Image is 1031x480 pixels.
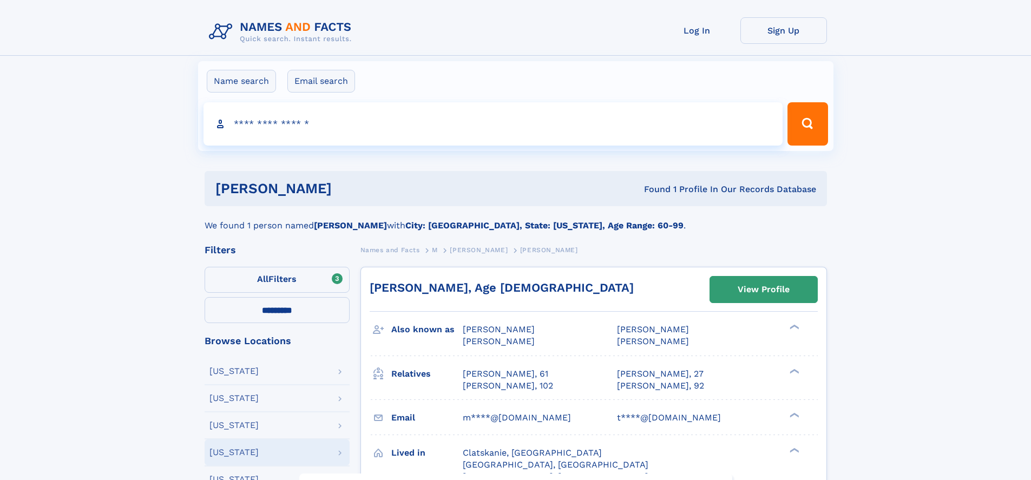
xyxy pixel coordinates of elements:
[463,448,602,458] span: Clatskanie, [GEOGRAPHIC_DATA]
[617,368,704,380] a: [PERSON_NAME], 27
[463,336,535,346] span: [PERSON_NAME]
[463,368,548,380] a: [PERSON_NAME], 61
[215,182,488,195] h1: [PERSON_NAME]
[787,446,800,453] div: ❯
[205,267,350,293] label: Filters
[654,17,740,44] a: Log In
[314,220,387,231] b: [PERSON_NAME]
[205,17,360,47] img: Logo Names and Facts
[617,336,689,346] span: [PERSON_NAME]
[205,206,827,232] div: We found 1 person named with .
[450,243,508,257] a: [PERSON_NAME]
[391,444,463,462] h3: Lived in
[787,411,800,418] div: ❯
[432,243,438,257] a: M
[787,102,828,146] button: Search Button
[450,246,508,254] span: [PERSON_NAME]
[370,281,634,294] a: [PERSON_NAME], Age [DEMOGRAPHIC_DATA]
[209,367,259,376] div: [US_STATE]
[287,70,355,93] label: Email search
[360,243,420,257] a: Names and Facts
[738,277,790,302] div: View Profile
[710,277,817,303] a: View Profile
[209,448,259,457] div: [US_STATE]
[432,246,438,254] span: M
[205,245,350,255] div: Filters
[209,421,259,430] div: [US_STATE]
[787,324,800,331] div: ❯
[520,246,578,254] span: [PERSON_NAME]
[205,336,350,346] div: Browse Locations
[488,183,816,195] div: Found 1 Profile In Our Records Database
[787,367,800,374] div: ❯
[391,320,463,339] h3: Also known as
[203,102,783,146] input: search input
[463,459,648,470] span: [GEOGRAPHIC_DATA], [GEOGRAPHIC_DATA]
[405,220,684,231] b: City: [GEOGRAPHIC_DATA], State: [US_STATE], Age Range: 60-99
[463,380,553,392] a: [PERSON_NAME], 102
[207,70,276,93] label: Name search
[740,17,827,44] a: Sign Up
[257,274,268,284] span: All
[617,324,689,334] span: [PERSON_NAME]
[391,409,463,427] h3: Email
[463,324,535,334] span: [PERSON_NAME]
[617,380,704,392] a: [PERSON_NAME], 92
[391,365,463,383] h3: Relatives
[209,394,259,403] div: [US_STATE]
